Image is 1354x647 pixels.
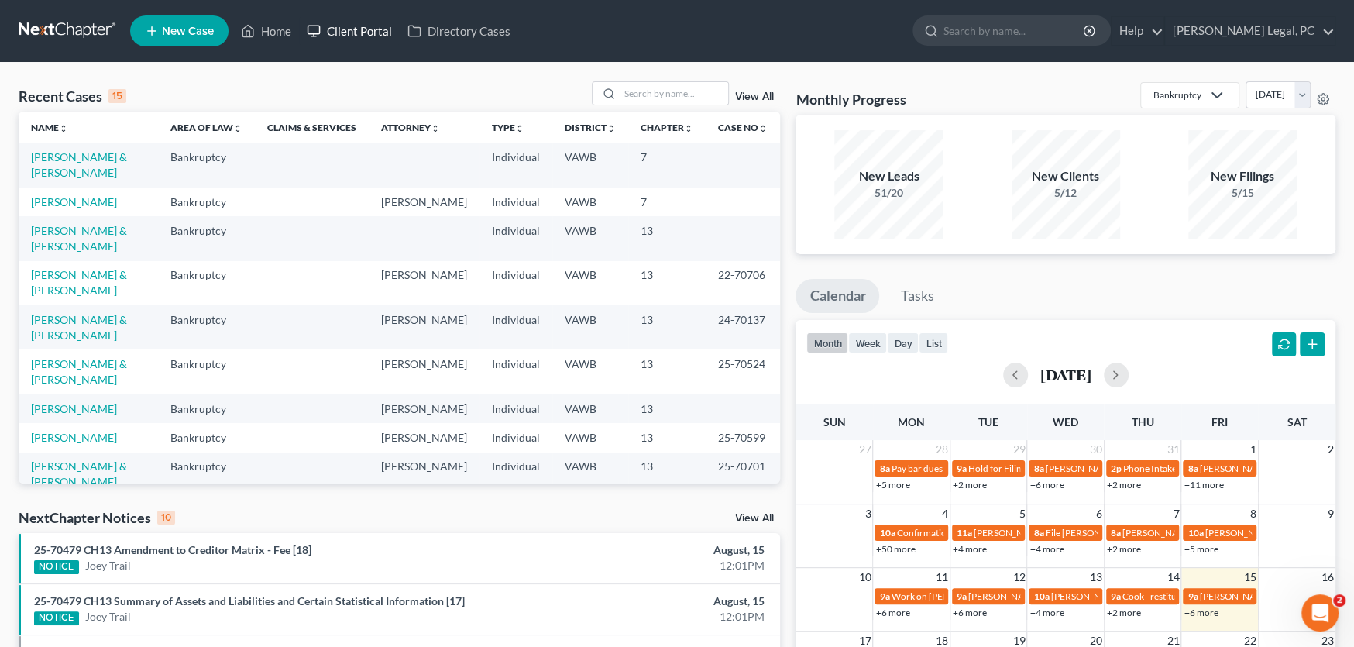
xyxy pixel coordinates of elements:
a: Directory Cases [400,17,518,45]
button: week [848,332,887,353]
span: 5 [1017,504,1026,523]
td: [PERSON_NAME] [369,188,479,216]
span: 15 [1242,568,1258,587]
h3: Monthly Progress [796,90,906,108]
a: [PERSON_NAME] [31,402,117,415]
td: 13 [628,216,706,260]
span: 3 [863,504,872,523]
a: +2 more [1107,607,1141,618]
span: 10a [1187,527,1203,539]
span: Work on [PERSON_NAME] amended plan [891,590,1060,602]
th: Claims & Services [255,112,369,143]
span: 11 [934,568,950,587]
span: 8 [1249,504,1258,523]
a: Joey Trail [85,609,131,625]
td: VAWB [552,349,628,394]
span: 9a [957,463,967,474]
a: [PERSON_NAME] & [PERSON_NAME] [31,150,127,179]
td: Individual [479,143,552,187]
a: Districtunfold_more [565,122,616,133]
td: 25-70599 [706,423,780,452]
a: +2 more [953,479,987,490]
input: Search by name... [620,82,728,105]
a: +11 more [1184,479,1223,490]
td: VAWB [552,453,628,497]
div: New Filings [1188,167,1297,185]
td: 13 [628,453,706,497]
button: day [887,332,919,353]
td: Bankruptcy [158,423,255,452]
div: 12:01PM [531,558,765,573]
div: Bankruptcy [1153,88,1201,102]
div: NOTICE [34,560,79,574]
span: 4 [940,504,950,523]
a: [PERSON_NAME] & [PERSON_NAME] [31,357,127,386]
a: Typeunfold_more [492,122,524,133]
span: 2 [1326,440,1335,459]
span: 9a [957,590,967,602]
td: 13 [628,394,706,423]
span: Confirmation hearing for [PERSON_NAME] & [PERSON_NAME] [896,527,1154,539]
span: 8a [1187,463,1198,474]
span: Mon [898,415,925,428]
i: unfold_more [607,124,616,133]
a: Case Nounfold_more [718,122,768,133]
span: Thu [1132,415,1154,428]
td: Bankruptcy [158,143,255,187]
button: list [919,332,948,353]
a: +5 more [1184,543,1218,555]
a: +50 more [875,543,915,555]
td: Individual [479,394,552,423]
span: 30 [1088,440,1104,459]
span: Tue [978,415,998,428]
td: 7 [628,143,706,187]
td: Bankruptcy [158,188,255,216]
iframe: Intercom live chat [1301,594,1339,632]
a: Nameunfold_more [31,122,68,133]
div: 15 [108,89,126,103]
a: [PERSON_NAME] & [PERSON_NAME] [31,268,127,297]
td: [PERSON_NAME] [369,394,479,423]
td: 13 [628,305,706,349]
td: VAWB [552,423,628,452]
span: Sun [823,415,846,428]
td: Bankruptcy [158,305,255,349]
span: 10a [879,527,895,539]
td: VAWB [552,143,628,187]
a: [PERSON_NAME] & [PERSON_NAME] [31,224,127,253]
a: Client Portal [299,17,400,45]
i: unfold_more [758,124,768,133]
span: 9 [1326,504,1335,523]
a: [PERSON_NAME] [31,195,117,208]
a: +6 more [875,607,909,618]
td: Individual [479,453,552,497]
div: 10 [157,511,175,525]
span: 8a [1033,527,1043,539]
div: 12:01PM [531,609,765,625]
div: August, 15 [531,594,765,609]
span: [PERSON_NAME] to sign ([PERSON_NAME] has this folder) [1050,590,1290,602]
span: 7 [1171,504,1180,523]
td: 25-70701 [706,453,780,497]
span: Fri [1211,415,1228,428]
td: Individual [479,349,552,394]
td: 13 [628,261,706,305]
span: 13 [1088,568,1104,587]
div: August, 15 [531,542,765,558]
a: +2 more [1107,479,1141,490]
i: unfold_more [59,124,68,133]
span: Hold for Filing [968,463,1026,474]
a: Chapterunfold_more [641,122,693,133]
span: [PERSON_NAME] - criminal (WCGDC) [968,590,1124,602]
span: New Case [162,26,214,37]
span: 27 [857,440,872,459]
a: [PERSON_NAME] & [PERSON_NAME] [31,313,127,342]
td: VAWB [552,394,628,423]
span: 2 [1333,594,1345,607]
span: 10a [1033,590,1049,602]
td: VAWB [552,188,628,216]
i: unfold_more [515,124,524,133]
div: New Clients [1012,167,1120,185]
td: 25-70524 [706,349,780,394]
td: 13 [628,349,706,394]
